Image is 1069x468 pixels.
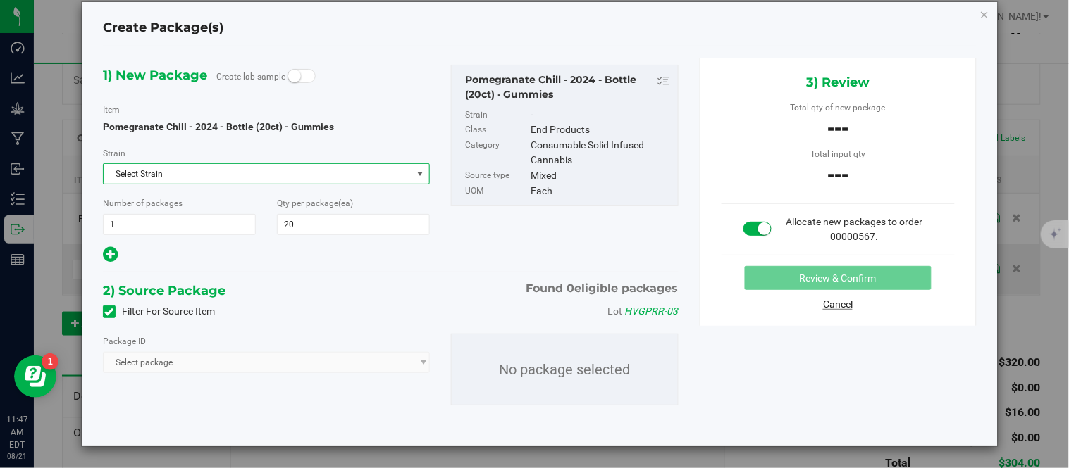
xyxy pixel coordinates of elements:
label: Strain [103,147,125,160]
div: Consumable Solid Infused Cannabis [531,138,671,168]
label: Source type [465,168,529,184]
span: --- [827,163,848,186]
input: 1 [104,215,255,234]
iframe: Resource center [14,355,56,398]
span: HVGPRR-03 [625,305,679,317]
span: Pomegranate Chill - 2024 - Bottle (20ct) - Gummies [103,121,334,132]
iframe: Resource center unread badge [42,353,58,370]
span: Found eligible packages [526,280,679,297]
div: Pomegranate Chill - 2024 - Bottle (20ct) - Gummies [465,72,671,102]
span: 2) Source Package [103,280,225,301]
label: UOM [465,184,529,199]
span: (ea) [338,198,353,208]
label: Item [103,103,120,116]
span: Total input qty [810,149,865,159]
div: Mixed [531,168,671,184]
label: Category [465,138,529,168]
span: Number of packages [103,198,183,208]
label: Create lab sample [216,66,285,87]
label: Strain [465,108,529,123]
a: Cancel [823,298,853,310]
label: Class [465,122,529,138]
label: Filter For Source Item [103,304,215,319]
span: Total qty of new package [791,103,886,113]
span: Package ID [103,336,146,346]
div: - [531,108,671,123]
input: 20 [278,215,429,234]
span: --- [827,117,848,139]
span: Qty per package [277,198,353,208]
span: Add new output [103,251,118,263]
span: select [412,164,429,184]
h4: Create Package(s) [103,19,223,37]
span: 0 [567,282,575,295]
span: 3) Review [806,72,870,93]
button: Review & Confirm [745,266,932,290]
span: 1) New Package [103,65,207,86]
span: Select Strain [104,164,412,184]
p: No package selected [452,334,678,405]
span: Allocate new packages to order 00000567. [786,216,923,242]
span: Lot [608,305,623,317]
div: End Products [531,122,671,138]
div: Each [531,184,671,199]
